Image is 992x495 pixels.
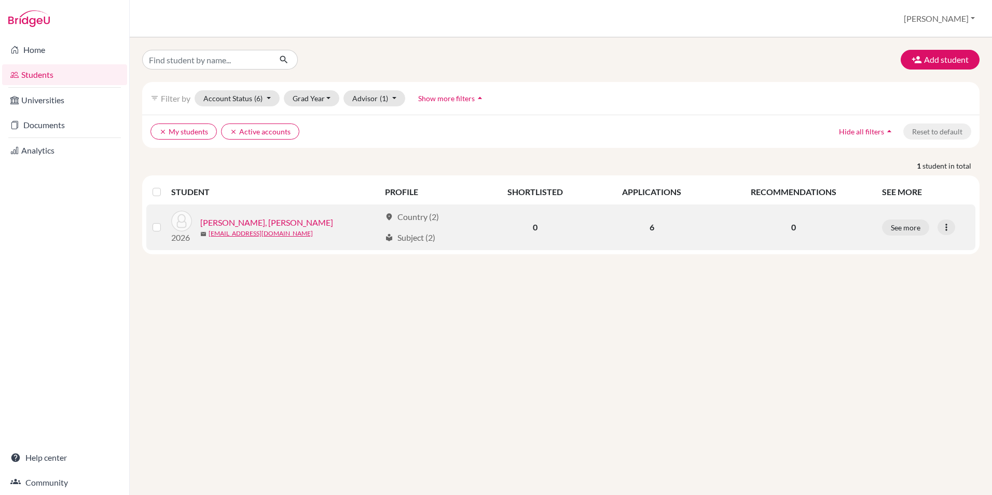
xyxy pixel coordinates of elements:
[343,90,405,106] button: Advisor(1)
[161,93,190,103] span: Filter by
[478,180,592,204] th: SHORTLISTED
[830,123,903,140] button: Hide all filtersarrow_drop_up
[284,90,340,106] button: Grad Year
[839,127,884,136] span: Hide all filters
[171,231,192,244] p: 2026
[385,211,439,223] div: Country (2)
[200,216,333,229] a: [PERSON_NAME], [PERSON_NAME]
[195,90,280,106] button: Account Status(6)
[2,64,127,85] a: Students
[142,50,271,70] input: Find student by name...
[876,180,975,204] th: SEE MORE
[2,90,127,111] a: Universities
[475,93,485,103] i: arrow_drop_up
[150,94,159,102] i: filter_list
[718,221,870,233] p: 0
[221,123,299,140] button: clearActive accounts
[901,50,980,70] button: Add student
[159,128,167,135] i: clear
[712,180,876,204] th: RECOMMENDATIONS
[922,160,980,171] span: student in total
[903,123,971,140] button: Reset to default
[150,123,217,140] button: clearMy students
[2,140,127,161] a: Analytics
[409,90,494,106] button: Show more filtersarrow_drop_up
[2,39,127,60] a: Home
[884,126,894,136] i: arrow_drop_up
[230,128,237,135] i: clear
[592,204,712,250] td: 6
[592,180,712,204] th: APPLICATIONS
[478,204,592,250] td: 0
[2,447,127,468] a: Help center
[917,160,922,171] strong: 1
[254,94,263,103] span: (6)
[899,9,980,29] button: [PERSON_NAME]
[418,94,475,103] span: Show more filters
[385,213,393,221] span: location_on
[171,180,379,204] th: STUDENT
[385,231,435,244] div: Subject (2)
[8,10,50,27] img: Bridge-U
[882,219,929,236] button: See more
[385,233,393,242] span: local_library
[171,211,192,231] img: Nadgir, Tanvi Devaprasad
[380,94,388,103] span: (1)
[2,472,127,493] a: Community
[200,231,206,237] span: mail
[2,115,127,135] a: Documents
[209,229,313,238] a: [EMAIL_ADDRESS][DOMAIN_NAME]
[379,180,478,204] th: PROFILE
